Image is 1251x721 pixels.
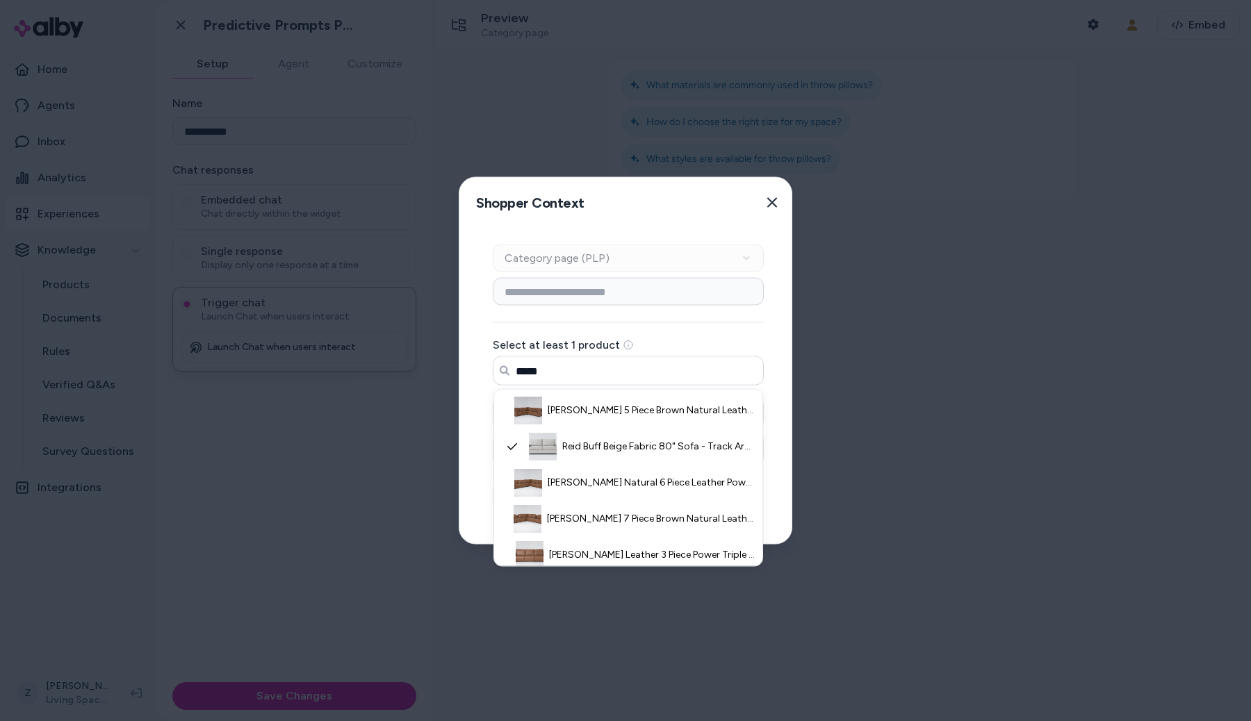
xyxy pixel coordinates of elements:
[547,512,755,526] span: [PERSON_NAME] 7 Piece Brown Natural Leather Power Reclining Modular Sectional With 2 Consoles Pow...
[514,505,541,533] img: Ryker 7 Piece Brown Natural Leather Power Reclining Modular Sectional With 2 Consoles Power Headr...
[514,397,542,424] img: Ryker 5 Piece Brown Natural Leather Power Reclining Modular Sectional - 2 Armless Chairs - Power ...
[529,433,557,461] img: Reid Buff Beige Fabric 80" Sofa - Track Arms
[516,541,543,569] img: Ryker Leather 3 Piece Power Triple Reclining Modular Sofa With Power Headrest - Adjustable Headrests
[471,188,584,217] h2: Shopper Context
[562,440,755,454] span: Reid Buff Beige Fabric 80" Sofa - Track Arms
[493,340,620,351] label: Select at least 1 product
[549,548,755,562] span: [PERSON_NAME] Leather 3 Piece Power Triple Reclining Modular Sofa With Power Headrest - Adjustabl...
[548,404,755,417] span: [PERSON_NAME] 5 Piece Brown Natural Leather Power Reclining Modular Sectional - 2 Armless Chairs ...
[514,469,542,497] img: Ryker Brown Natural 6 Piece Leather Power Reclining Modular Sectional - 2 Armless Chairs - Power ...
[548,476,755,490] span: [PERSON_NAME] Natural 6 Piece Leather Power Reclining Modular Sectional - 2 Armless Chairs - Powe...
